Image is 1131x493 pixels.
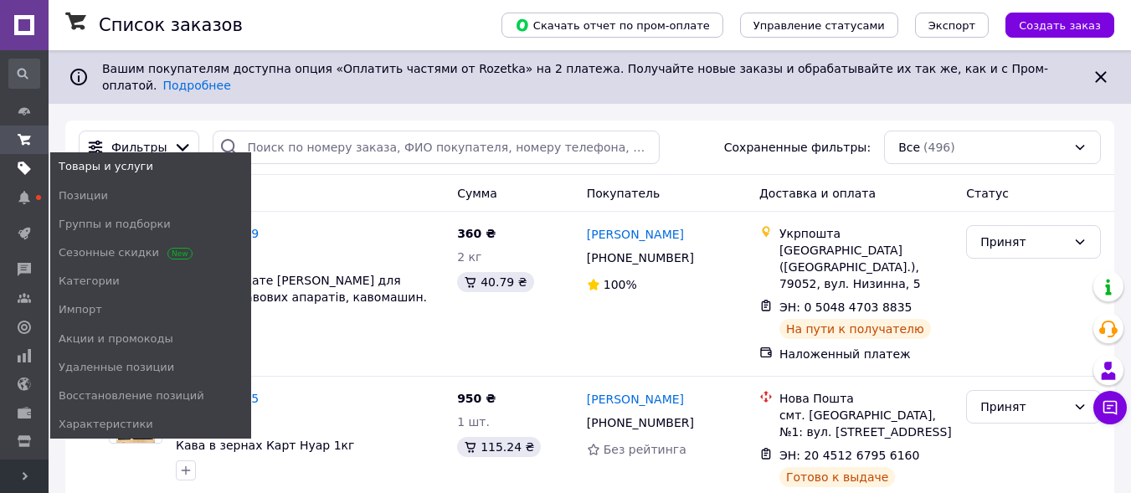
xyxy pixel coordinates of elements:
div: Принят [980,233,1067,251]
span: Импорт [59,302,102,317]
span: Все [898,139,920,156]
div: смт. [GEOGRAPHIC_DATA], №1: вул. [STREET_ADDRESS] [779,407,953,440]
a: Восстановление позиций [50,382,251,410]
a: Кава в зернах Карт Нуар 1кг [176,439,354,452]
span: 1 шт. [457,415,490,429]
a: Категории [50,267,251,295]
a: [PERSON_NAME] [587,226,684,243]
span: Управление статусами [753,19,885,32]
a: [PERSON_NAME] [587,391,684,408]
span: Создать заказ [1019,19,1101,32]
button: Чат с покупателем [1093,391,1127,424]
span: Вашим покупателям доступна опция «Оплатить частями от Rozetka» на 2 платежа. Получайте новые зака... [102,62,1048,92]
span: Удаленные позиции [59,360,174,375]
button: Создать заказ [1005,13,1114,38]
button: Управление статусами [740,13,898,38]
a: Сезонные скидки [50,239,251,267]
div: На пути к получателю [779,319,931,339]
div: Наложенный платеж [779,346,953,362]
span: Статус [966,187,1009,200]
span: Позиции [59,188,108,203]
input: Поиск по номеру заказа, ФИО покупателя, номеру телефона, Email, номеру накладной [213,131,660,164]
span: 2 кг [457,250,481,264]
a: Импорт [50,295,251,324]
a: Группы и подборки [50,210,251,239]
span: Экспорт [928,19,975,32]
span: ЭН: 0 5048 4703 8835 [779,300,913,314]
span: Категории [59,274,120,289]
a: Вершки Мокате [PERSON_NAME] для Вендінгу, кавових апаратів, кавомашин. [176,274,427,304]
span: Без рейтинга [604,443,686,456]
div: 115.24 ₴ [457,437,541,457]
a: Удаленные позиции [50,353,251,382]
span: Группы и подборки [59,217,171,232]
div: Нова Пошта [779,390,953,407]
a: Создать заказ [989,18,1114,31]
div: [GEOGRAPHIC_DATA] ([GEOGRAPHIC_DATA].), 79052, вул. Низинна, 5 [779,242,953,292]
span: Доставка и оплата [759,187,876,200]
div: Укрпошта [779,225,953,242]
span: ЭН: 20 4512 6795 6160 [779,449,920,462]
div: 40.79 ₴ [457,272,533,292]
a: Позиции [50,182,251,210]
span: Товары и услуги [59,159,153,174]
span: Сохраненные фильтры: [724,139,871,156]
span: Характеристики [59,417,153,432]
span: Акции и промокоды [59,331,173,347]
span: (496) [923,141,955,154]
span: Сумма [457,187,497,200]
div: Принят [980,398,1067,416]
span: 950 ₴ [457,392,496,405]
div: [PHONE_NUMBER] [583,246,697,270]
span: 100% [604,278,637,291]
span: Восстановление позиций [59,388,204,403]
span: Фильтры [111,139,167,156]
button: Скачать отчет по пром-оплате [501,13,723,38]
div: [PHONE_NUMBER] [583,411,697,434]
h1: Список заказов [99,15,243,35]
a: Акции и промокоды [50,325,251,353]
span: 360 ₴ [457,227,496,240]
span: Сезонные скидки [59,245,188,260]
button: Экспорт [915,13,989,38]
div: Готово к выдаче [779,467,895,487]
span: Покупатель [587,187,661,200]
span: Скачать отчет по пром-оплате [515,18,710,33]
a: Характеристики [50,410,251,439]
a: Подробнее [163,79,231,92]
